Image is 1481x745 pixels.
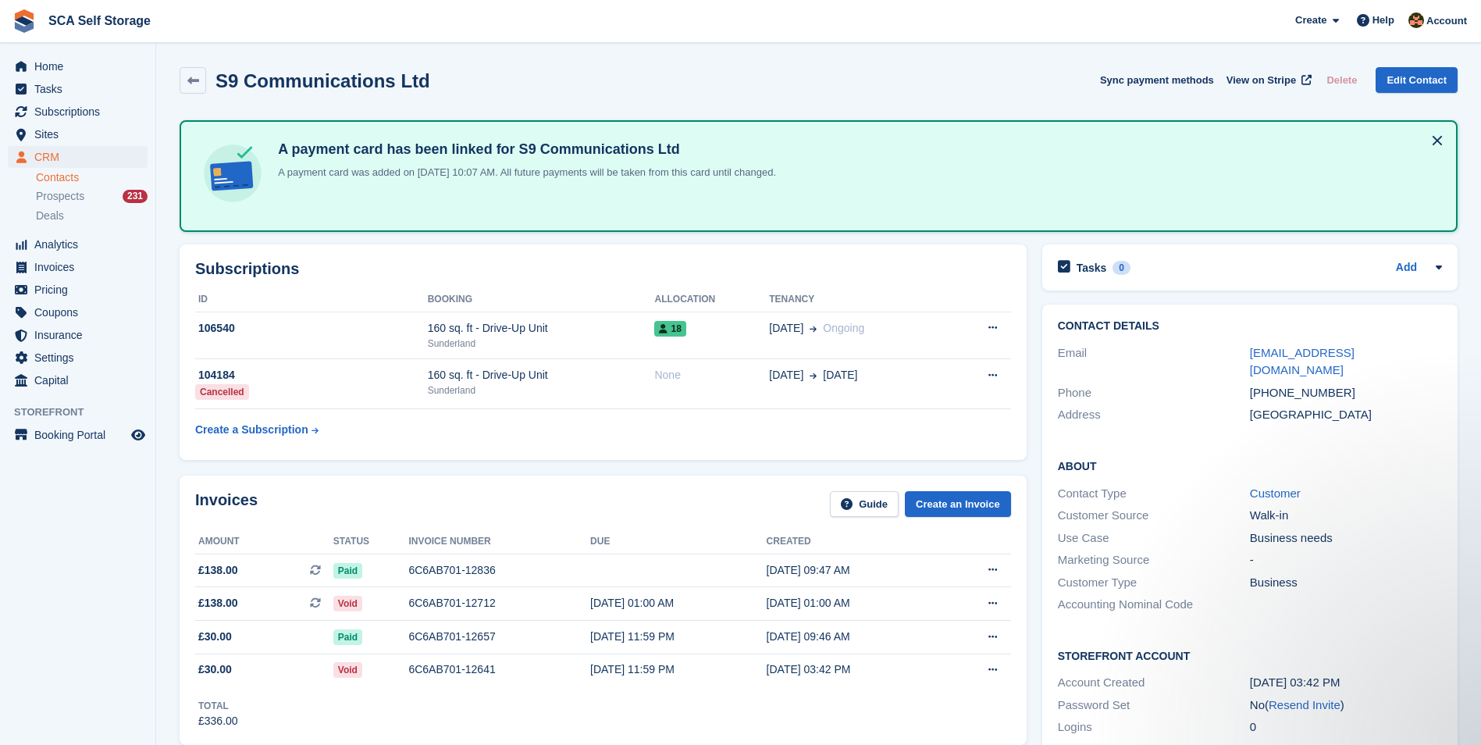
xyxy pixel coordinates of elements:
div: Password Set [1058,697,1250,715]
button: Delete [1320,67,1363,93]
button: Sync payment methods [1100,67,1214,93]
span: £30.00 [198,661,232,678]
a: menu [8,146,148,168]
a: View on Stripe [1220,67,1315,93]
div: Accounting Nominal Code [1058,596,1250,614]
a: Resend Invite [1269,698,1340,711]
span: Tasks [34,78,128,100]
div: Sunderland [428,383,655,397]
h2: Storefront Account [1058,647,1442,663]
a: SCA Self Storage [42,8,157,34]
th: Allocation [654,287,769,312]
div: Total [198,699,238,713]
th: ID [195,287,428,312]
span: Analytics [34,233,128,255]
div: 104184 [195,367,428,383]
div: None [654,367,769,383]
div: [GEOGRAPHIC_DATA] [1250,406,1442,424]
span: [DATE] [823,367,857,383]
a: Guide [830,491,899,517]
div: 160 sq. ft - Drive-Up Unit [428,367,655,383]
h2: About [1058,458,1442,473]
div: Customer Source [1058,507,1250,525]
span: Invoices [34,256,128,278]
div: 6C6AB701-12836 [408,562,590,579]
span: £138.00 [198,595,238,611]
h2: Tasks [1077,261,1107,275]
a: menu [8,424,148,446]
span: £30.00 [198,629,232,645]
span: Help [1372,12,1394,28]
a: menu [8,324,148,346]
span: Account [1426,13,1467,29]
h2: Subscriptions [195,260,1011,278]
span: Insurance [34,324,128,346]
a: menu [8,233,148,255]
div: No [1250,697,1442,715]
span: £138.00 [198,562,238,579]
span: Paid [333,629,362,645]
img: Sarah Race [1408,12,1424,28]
a: Preview store [129,426,148,444]
span: Pricing [34,279,128,301]
div: Create a Subscription [195,422,308,438]
div: Walk-in [1250,507,1442,525]
span: Settings [34,347,128,369]
img: card-linked-ebf98d0992dc2aeb22e95c0e3c79077019eb2392cfd83c6a337811c24bc77127.svg [200,141,265,206]
th: Amount [195,529,333,554]
span: Booking Portal [34,424,128,446]
span: Void [333,662,362,678]
span: [DATE] [769,320,803,337]
a: menu [8,123,148,145]
a: menu [8,301,148,323]
th: Tenancy [769,287,949,312]
div: 6C6AB701-12657 [408,629,590,645]
a: Customer [1250,487,1301,500]
span: 18 [654,321,685,337]
div: [DATE] 11:59 PM [590,629,767,645]
div: 0 [1113,261,1130,275]
a: Contacts [36,170,148,185]
a: menu [8,256,148,278]
a: Prospects 231 [36,188,148,205]
span: View on Stripe [1226,73,1296,88]
span: ( ) [1265,698,1344,711]
div: 160 sq. ft - Drive-Up Unit [428,320,655,337]
span: Sites [34,123,128,145]
th: Booking [428,287,655,312]
span: Storefront [14,405,155,420]
a: Create an Invoice [905,491,1011,517]
a: menu [8,369,148,391]
div: [DATE] 03:42 PM [767,661,943,678]
span: Create [1295,12,1326,28]
th: Due [590,529,767,554]
span: [DATE] [769,367,803,383]
span: Prospects [36,189,84,204]
div: Business [1250,574,1442,592]
div: [DATE] 01:00 AM [590,595,767,611]
a: Add [1396,259,1417,277]
div: Account Created [1058,674,1250,692]
div: Contact Type [1058,485,1250,503]
p: A payment card was added on [DATE] 10:07 AM. All future payments will be taken from this card unt... [272,165,776,180]
h2: Contact Details [1058,320,1442,333]
div: 6C6AB701-12712 [408,595,590,611]
span: Deals [36,209,64,223]
span: CRM [34,146,128,168]
div: Use Case [1058,529,1250,547]
h4: A payment card has been linked for S9 Communications Ltd [272,141,776,159]
span: Ongoing [823,322,864,334]
th: Created [767,529,943,554]
div: [DATE] 09:47 AM [767,562,943,579]
div: Business needs [1250,529,1442,547]
a: menu [8,279,148,301]
img: stora-icon-8386f47178a22dfd0bd8f6a31ec36ba5ce8667c1dd55bd0f319d3a0aa187defe.svg [12,9,36,33]
h2: Invoices [195,491,258,517]
span: Subscriptions [34,101,128,123]
div: Sunderland [428,337,655,351]
div: [DATE] 09:46 AM [767,629,943,645]
span: Home [34,55,128,77]
th: Invoice number [408,529,590,554]
div: [DATE] 11:59 PM [590,661,767,678]
div: Email [1058,344,1250,380]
